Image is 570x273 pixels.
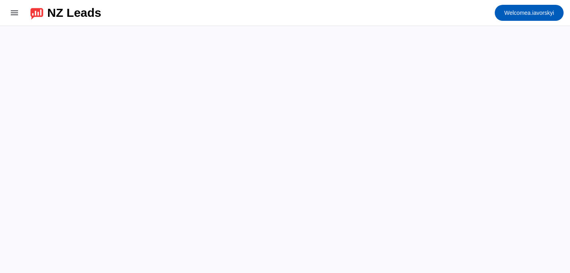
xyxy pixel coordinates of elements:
img: logo [30,6,43,20]
span: a.iavorskyi [504,7,554,18]
mat-icon: menu [10,8,19,18]
span: Welcome [504,10,528,16]
div: NZ Leads [47,7,101,18]
button: Welcomea.iavorskyi [495,5,564,21]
